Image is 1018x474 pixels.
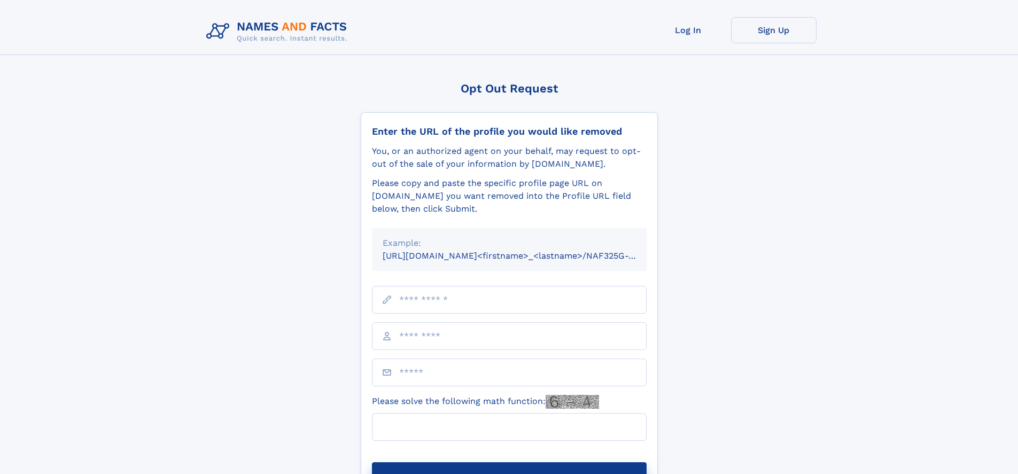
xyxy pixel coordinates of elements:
[372,145,647,170] div: You, or an authorized agent on your behalf, may request to opt-out of the sale of your informatio...
[372,395,599,409] label: Please solve the following math function:
[383,237,636,250] div: Example:
[372,126,647,137] div: Enter the URL of the profile you would like removed
[731,17,817,43] a: Sign Up
[361,82,658,95] div: Opt Out Request
[383,251,667,261] small: [URL][DOMAIN_NAME]<firstname>_<lastname>/NAF325G-xxxxxxxx
[202,17,356,46] img: Logo Names and Facts
[372,177,647,215] div: Please copy and paste the specific profile page URL on [DOMAIN_NAME] you want removed into the Pr...
[646,17,731,43] a: Log In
